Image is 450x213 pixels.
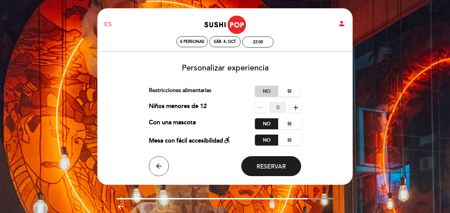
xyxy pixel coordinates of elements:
[241,156,301,176] button: Reservar
[183,16,267,34] a: Sushipop Izakaya - [GEOGRAPHIC_DATA]
[278,118,301,129] label: Si
[255,118,278,129] label: No
[255,86,278,97] label: No
[214,39,237,44] div: sáb. 4, oct.
[257,163,286,170] span: Reservar
[338,20,346,28] i: person
[253,40,263,45] div: 22:00
[149,102,207,113] div: Niños menores de 12
[338,20,346,30] button: person
[155,162,163,170] i: arrow_back
[117,203,125,211] i: arrow_backward
[149,86,255,97] div: Restricciones alimentarias
[149,118,196,129] div: Con una mascota
[223,136,231,144] i: accessible_forward
[278,86,301,97] label: Si
[149,135,231,146] div: Mesa con fácil accesibilidad
[180,39,204,44] span: 6 personas
[182,63,269,73] span: Personalizar experiencia
[292,104,300,112] i: add
[256,104,264,112] i: remove
[255,135,278,146] label: No
[278,135,301,146] label: Si
[149,156,169,176] button: arrow_back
